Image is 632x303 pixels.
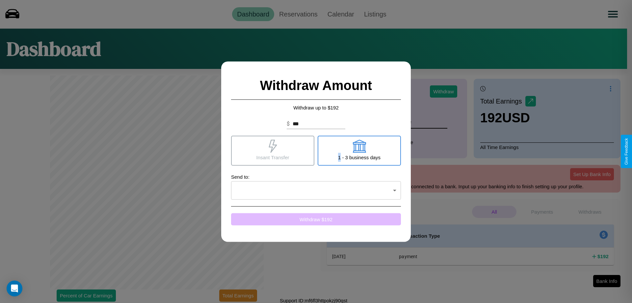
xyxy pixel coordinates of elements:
p: $ [287,120,290,128]
p: Withdraw up to $ 192 [231,103,401,112]
p: Send to: [231,172,401,181]
p: 1 - 3 business days [338,153,381,162]
h2: Withdraw Amount [231,71,401,100]
div: Open Intercom Messenger [7,281,22,296]
p: Insant Transfer [256,153,289,162]
div: Give Feedback [624,138,629,165]
button: Withdraw $192 [231,213,401,225]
